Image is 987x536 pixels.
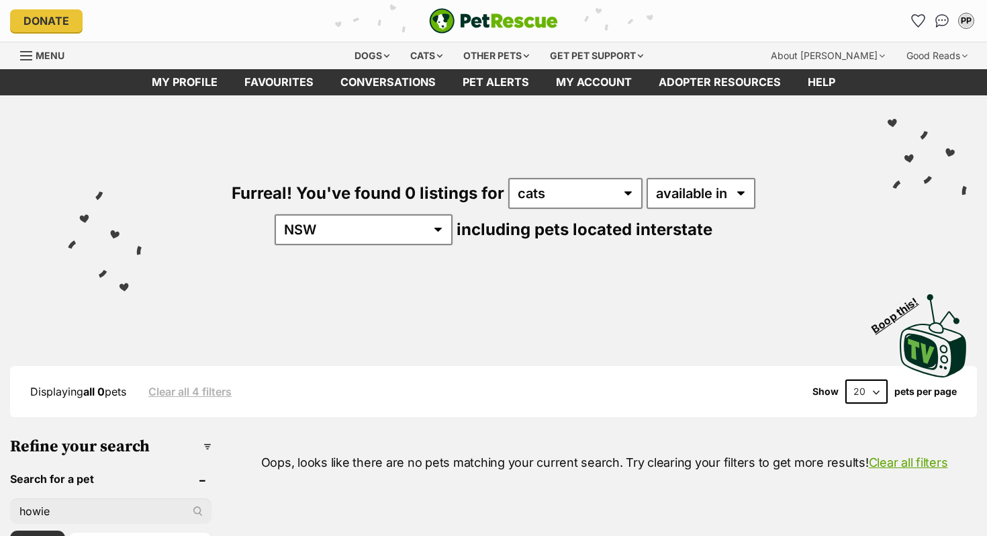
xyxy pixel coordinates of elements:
img: logo-e224e6f780fb5917bec1dbf3a21bbac754714ae5b6737aabdf751b685950b380.svg [429,8,558,34]
a: My account [543,69,645,95]
a: My profile [138,69,231,95]
a: PetRescue [429,8,558,34]
ul: Account quick links [907,10,977,32]
header: Search for a pet [10,473,211,485]
a: Clear all 4 filters [148,386,232,398]
img: PetRescue TV logo [900,294,967,377]
a: Donate [10,9,83,32]
div: Dogs [345,42,399,69]
div: PP [959,14,973,28]
input: Toby [10,498,211,524]
p: Oops, looks like there are no pets matching your current search. Try clearing your filters to get... [232,453,977,472]
a: conversations [327,69,449,95]
a: Menu [20,42,74,66]
img: chat-41dd97257d64d25036548639549fe6c8038ab92f7586957e7f3b1b290dea8141.svg [935,14,949,28]
div: Other pets [454,42,538,69]
span: Displaying pets [30,385,126,398]
label: pets per page [894,386,957,397]
a: Pet alerts [449,69,543,95]
span: Show [812,386,839,397]
span: Menu [36,50,64,61]
div: Cats [401,42,452,69]
div: About [PERSON_NAME] [761,42,894,69]
div: Good Reads [897,42,977,69]
span: Furreal! You've found 0 listings for [232,183,504,203]
a: Help [794,69,849,95]
span: including pets located interstate [457,220,712,239]
a: Favourites [231,69,327,95]
a: Clear all filters [869,455,948,470]
h3: Refine your search [10,437,211,456]
button: My account [955,10,977,32]
span: Boop this! [869,287,931,335]
a: Adopter resources [645,69,794,95]
div: Get pet support [540,42,653,69]
a: Boop this! [900,282,967,380]
strong: all 0 [83,385,105,398]
a: Favourites [907,10,929,32]
a: Conversations [931,10,953,32]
